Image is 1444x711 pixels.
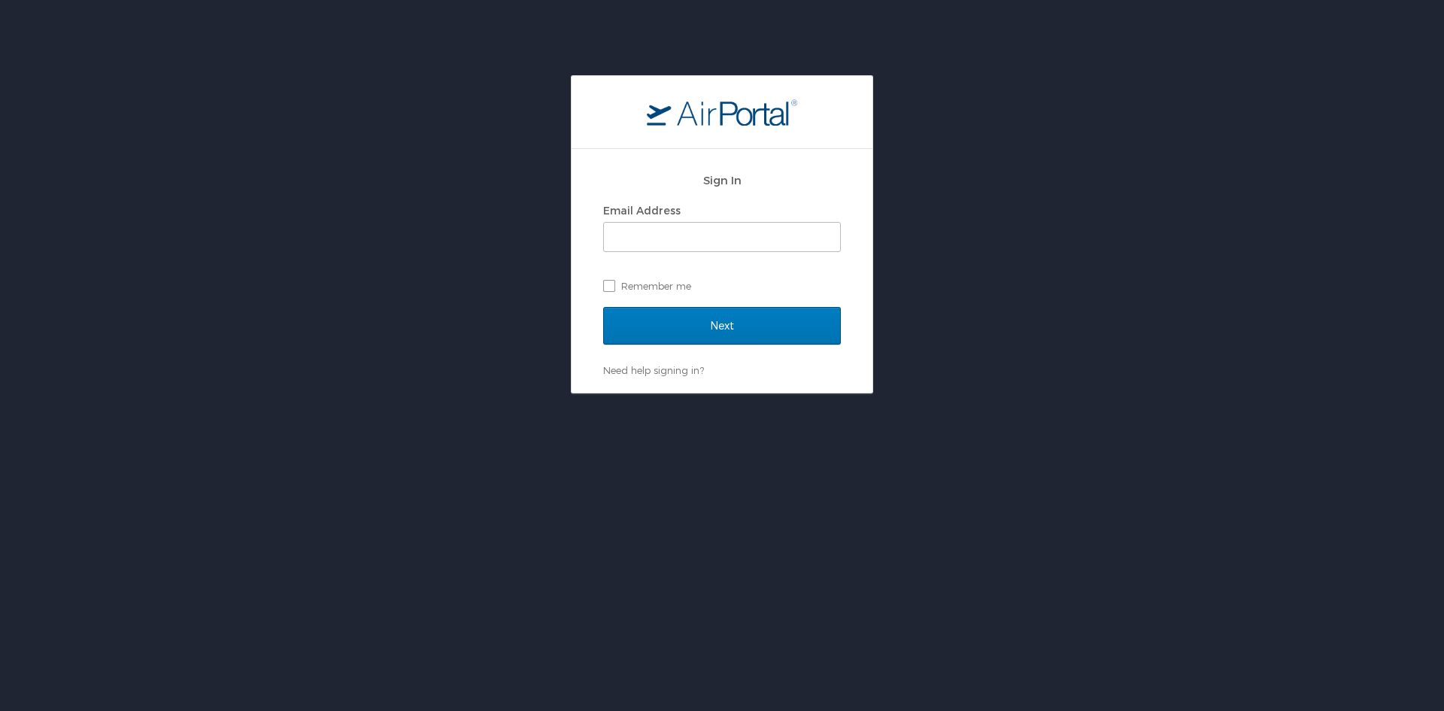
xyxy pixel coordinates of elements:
h2: Sign In [603,172,841,189]
img: logo [647,99,797,126]
label: Remember me [603,275,841,297]
input: Next [603,307,841,345]
a: Need help signing in? [603,364,704,376]
label: Email Address [603,204,681,217]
